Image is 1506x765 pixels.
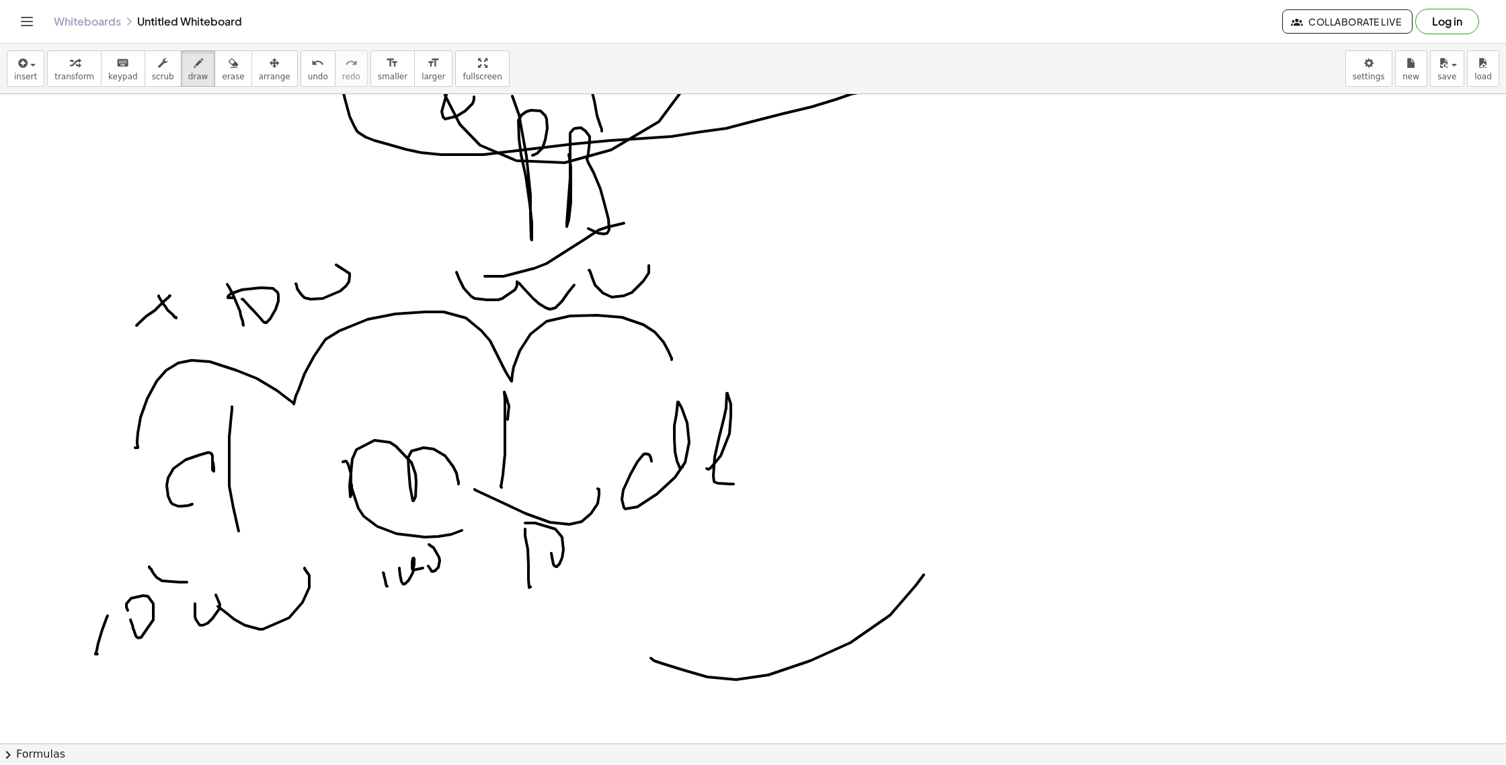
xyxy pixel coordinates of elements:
span: scrub [152,72,174,81]
button: Log in [1415,9,1479,34]
span: load [1474,72,1492,81]
i: undo [311,55,324,71]
i: format_size [386,55,399,71]
span: erase [222,72,244,81]
button: format_sizesmaller [370,50,415,87]
span: transform [54,72,94,81]
span: larger [422,72,445,81]
button: format_sizelarger [414,50,452,87]
span: draw [188,72,208,81]
button: settings [1345,50,1392,87]
button: load [1467,50,1499,87]
button: transform [47,50,102,87]
button: draw [181,50,216,87]
span: redo [342,72,360,81]
i: redo [345,55,358,71]
span: Collaborate Live [1294,15,1401,28]
button: Toggle navigation [16,11,38,32]
button: new [1395,50,1427,87]
span: insert [14,72,37,81]
span: save [1437,72,1456,81]
span: new [1402,72,1419,81]
span: keypad [108,72,138,81]
button: save [1430,50,1464,87]
i: keyboard [116,55,129,71]
button: scrub [145,50,182,87]
button: redoredo [335,50,368,87]
span: smaller [378,72,407,81]
button: arrange [251,50,298,87]
button: Collaborate Live [1282,9,1413,34]
span: fullscreen [463,72,502,81]
span: undo [308,72,328,81]
button: undoundo [301,50,335,87]
button: insert [7,50,44,87]
span: arrange [259,72,290,81]
a: Whiteboards [54,15,121,28]
button: erase [214,50,251,87]
i: format_size [427,55,440,71]
span: settings [1353,72,1385,81]
button: keyboardkeypad [101,50,145,87]
button: fullscreen [455,50,509,87]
